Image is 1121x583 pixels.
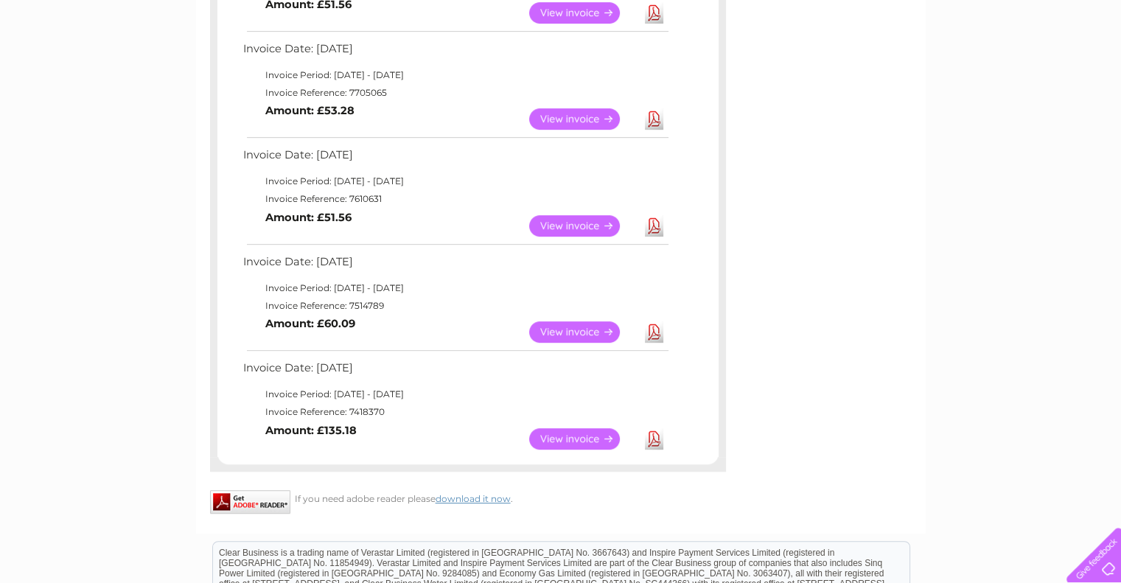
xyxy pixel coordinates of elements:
[210,490,726,504] div: If you need adobe reader please .
[240,172,671,190] td: Invoice Period: [DATE] - [DATE]
[898,63,931,74] a: Energy
[436,493,511,504] a: download it now
[240,252,671,279] td: Invoice Date: [DATE]
[240,279,671,297] td: Invoice Period: [DATE] - [DATE]
[240,84,671,102] td: Invoice Reference: 7705065
[240,66,671,84] td: Invoice Period: [DATE] - [DATE]
[529,215,638,237] a: View
[39,38,114,83] img: logo.png
[862,63,890,74] a: Water
[240,39,671,66] td: Invoice Date: [DATE]
[645,215,663,237] a: Download
[213,8,909,71] div: Clear Business is a trading name of Verastar Limited (registered in [GEOGRAPHIC_DATA] No. 3667643...
[265,104,355,117] b: Amount: £53.28
[240,297,671,315] td: Invoice Reference: 7514789
[645,108,663,130] a: Download
[265,211,352,224] b: Amount: £51.56
[645,2,663,24] a: Download
[529,2,638,24] a: View
[240,190,671,208] td: Invoice Reference: 7610631
[1072,63,1107,74] a: Log out
[645,428,663,450] a: Download
[993,63,1014,74] a: Blog
[265,424,357,437] b: Amount: £135.18
[645,321,663,343] a: Download
[240,403,671,421] td: Invoice Reference: 7418370
[940,63,984,74] a: Telecoms
[1023,63,1059,74] a: Contact
[240,385,671,403] td: Invoice Period: [DATE] - [DATE]
[265,317,355,330] b: Amount: £60.09
[843,7,945,26] a: 0333 014 3131
[529,321,638,343] a: View
[529,428,638,450] a: View
[240,358,671,385] td: Invoice Date: [DATE]
[529,108,638,130] a: View
[240,145,671,172] td: Invoice Date: [DATE]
